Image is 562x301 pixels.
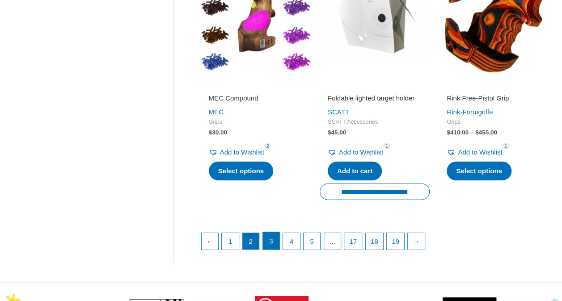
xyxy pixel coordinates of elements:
[209,94,303,106] a: MEC Compound
[328,94,422,103] h2: Foldable lighted target holder
[209,162,274,180] a: Select options for “MEC Compound”
[328,94,422,106] a: Foldable lighted target holder
[447,94,541,106] a: Rink Free-Pistol Grip
[447,118,541,126] span: Grips
[475,129,497,136] bdi: 455.00
[328,108,349,116] a: SCATT
[304,233,321,250] a: Page 5
[447,129,450,136] span: $
[339,148,383,156] span: Add to Wishlist
[475,129,479,136] span: $
[209,81,303,92] iframe: Customer reviews powered by Trustpilot
[447,162,511,180] a: Select options for “Rink Free-Pistol Grip”
[209,129,212,136] span: $
[263,232,280,250] a: Page 3
[220,148,264,156] span: Add to Wishlist
[344,233,362,250] a: Page 17
[447,129,469,136] bdi: 410.00
[242,233,259,250] span: Page 2
[202,233,219,250] a: ←
[383,143,390,150] span: 1
[264,143,271,150] span: 2
[387,233,404,250] a: Page 19
[447,108,493,116] a: Rink-Formgriffe
[328,118,422,126] span: SCATT Accessories
[328,129,331,136] span: $
[447,146,502,159] a: Add to Wishlist
[209,94,303,103] h2: MEC Compound
[458,148,502,156] span: Add to Wishlist
[209,108,224,116] a: MEC
[328,129,346,136] bdi: 45.00
[283,233,300,250] a: Page 4
[366,233,383,250] a: Page 18
[324,233,341,250] span: …
[447,81,541,92] iframe: Customer reviews powered by Trustpilot
[201,232,549,255] nav: Product Pagination
[470,129,474,136] span: –
[328,146,383,159] a: Add to Wishlist
[502,143,509,150] span: 1
[209,146,264,159] a: Add to Wishlist
[222,233,239,250] a: Page 1
[328,81,422,92] iframe: Customer reviews powered by Trustpilot
[209,118,303,126] span: Grips
[447,94,541,103] h2: Rink Free-Pistol Grip
[328,162,382,180] a: Add to cart: “Foldable lighted target holder”
[408,233,425,250] a: →
[209,129,227,136] bdi: 30.00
